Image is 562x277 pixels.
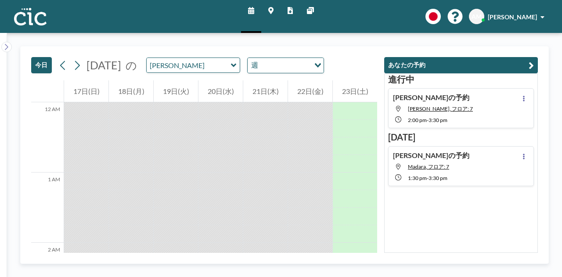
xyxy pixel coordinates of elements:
[109,80,153,102] div: 18日(月)
[261,60,309,71] input: Search for option
[243,80,288,102] div: 21日(木)
[31,57,52,73] button: 今日
[86,58,121,72] span: [DATE]
[384,57,538,73] button: あなたの予約
[388,74,534,85] h3: 進行中
[31,173,64,243] div: 1 AM
[408,117,427,123] span: 2:00 PM
[14,8,47,25] img: organization-logo
[393,151,469,160] h4: [PERSON_NAME]の予約
[408,175,427,181] span: 1:30 PM
[472,13,482,21] span: AM
[198,80,243,102] div: 20日(水)
[429,175,447,181] span: 3:30 PM
[248,58,324,73] div: Search for option
[408,163,449,170] span: Madara, フロア: 7
[288,80,332,102] div: 22日(金)
[408,105,473,112] span: Yuri, フロア: 7
[333,80,377,102] div: 23日(土)
[249,60,260,71] span: 週
[427,175,429,181] span: -
[64,80,108,102] div: 17日(日)
[126,58,137,72] span: の
[429,117,447,123] span: 3:30 PM
[393,93,469,102] h4: [PERSON_NAME]の予約
[147,58,231,72] input: Yuri
[488,13,537,21] span: [PERSON_NAME]
[388,132,534,143] h3: [DATE]
[427,117,429,123] span: -
[31,102,64,173] div: 12 AM
[154,80,198,102] div: 19日(火)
